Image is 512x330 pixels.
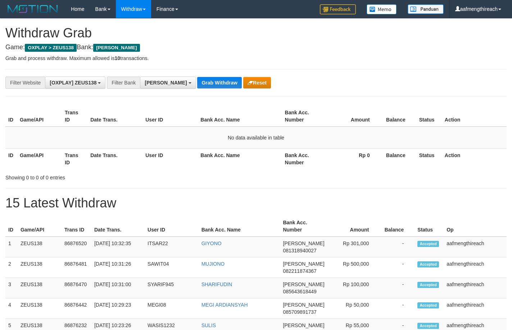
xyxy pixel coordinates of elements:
[327,106,381,127] th: Amount
[417,241,439,247] span: Accepted
[5,278,18,298] td: 3
[18,257,62,278] td: ZEUS138
[5,171,208,181] div: Showing 0 to 0 of 0 entries
[416,106,442,127] th: Status
[416,148,442,169] th: Status
[283,322,324,328] span: [PERSON_NAME]
[25,44,77,52] span: OXPLAY > ZEUS138
[201,302,248,308] a: MEGI ARDIANSYAH
[18,298,62,319] td: ZEUS138
[380,237,414,257] td: -
[327,216,380,237] th: Amount
[282,148,327,169] th: Bank Acc. Number
[327,298,380,319] td: Rp 50,000
[417,302,439,308] span: Accepted
[201,281,232,287] a: SHARIFUDIN
[62,216,91,237] th: Trans ID
[327,237,380,257] td: Rp 301,000
[18,278,62,298] td: ZEUS138
[380,216,414,237] th: Balance
[145,278,199,298] td: SYARIF945
[91,237,145,257] td: [DATE] 10:32:35
[198,148,282,169] th: Bank Acc. Name
[442,106,507,127] th: Action
[114,55,120,61] strong: 10
[444,257,507,278] td: aafmengthireach
[243,77,271,88] button: Reset
[201,261,225,267] a: MUJIONO
[444,298,507,319] td: aafmengthireach
[283,248,316,253] span: Copy 081318940027 to clipboard
[381,106,416,127] th: Balance
[444,237,507,257] td: aafmengthireach
[201,322,216,328] a: SULIS
[5,237,18,257] td: 1
[5,26,507,40] h1: Withdraw Grab
[417,261,439,267] span: Accepted
[142,148,198,169] th: User ID
[197,77,241,88] button: Grab Withdraw
[417,323,439,329] span: Accepted
[380,298,414,319] td: -
[87,106,142,127] th: Date Trans.
[442,148,507,169] th: Action
[142,106,198,127] th: User ID
[417,282,439,288] span: Accepted
[18,237,62,257] td: ZEUS138
[145,298,199,319] td: MEGI08
[380,257,414,278] td: -
[5,216,18,237] th: ID
[87,148,142,169] th: Date Trans.
[145,257,199,278] td: SAWIT04
[18,216,62,237] th: Game/API
[201,240,222,246] a: GIYONO
[367,4,397,14] img: Button%20Memo.svg
[414,216,444,237] th: Status
[93,44,140,52] span: [PERSON_NAME]
[91,216,145,237] th: Date Trans.
[5,77,45,89] div: Filter Website
[62,298,91,319] td: 86876442
[282,106,327,127] th: Bank Acc. Number
[5,148,17,169] th: ID
[5,127,507,149] td: No data available in table
[283,240,324,246] span: [PERSON_NAME]
[283,268,316,274] span: Copy 082211874367 to clipboard
[408,4,444,14] img: panduan.png
[283,302,324,308] span: [PERSON_NAME]
[62,278,91,298] td: 86876470
[62,148,87,169] th: Trans ID
[62,106,87,127] th: Trans ID
[17,106,62,127] th: Game/API
[320,4,356,14] img: Feedback.jpg
[5,298,18,319] td: 4
[380,278,414,298] td: -
[50,80,96,86] span: [OXPLAY] ZEUS138
[91,278,145,298] td: [DATE] 10:31:00
[140,77,196,89] button: [PERSON_NAME]
[5,4,60,14] img: MOTION_logo.png
[107,77,140,89] div: Filter Bank
[381,148,416,169] th: Balance
[5,44,507,51] h4: Game: Bank:
[199,216,280,237] th: Bank Acc. Name
[91,257,145,278] td: [DATE] 10:31:26
[444,278,507,298] td: aafmengthireach
[17,148,62,169] th: Game/API
[5,55,507,62] p: Grab and process withdraw. Maximum allowed is transactions.
[5,196,507,210] h1: 15 Latest Withdraw
[327,278,380,298] td: Rp 100,000
[283,261,324,267] span: [PERSON_NAME]
[145,216,199,237] th: User ID
[444,216,507,237] th: Op
[145,237,199,257] td: ITSAR22
[198,106,282,127] th: Bank Acc. Name
[283,281,324,287] span: [PERSON_NAME]
[91,298,145,319] td: [DATE] 10:29:23
[62,237,91,257] td: 86876520
[62,257,91,278] td: 86876481
[145,80,187,86] span: [PERSON_NAME]
[5,106,17,127] th: ID
[327,148,381,169] th: Rp 0
[327,257,380,278] td: Rp 500,000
